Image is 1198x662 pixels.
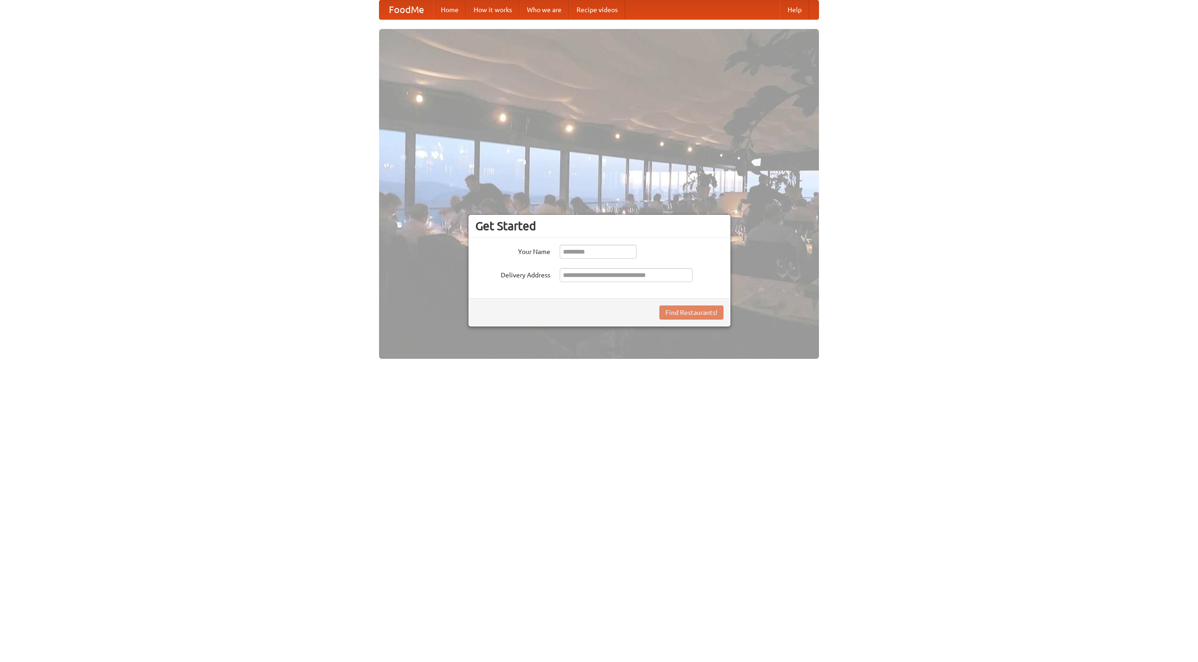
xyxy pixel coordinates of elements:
button: Find Restaurants! [659,306,723,320]
label: Delivery Address [475,268,550,280]
a: Help [780,0,809,19]
a: Recipe videos [569,0,625,19]
label: Your Name [475,245,550,256]
a: FoodMe [380,0,433,19]
a: How it works [466,0,519,19]
a: Home [433,0,466,19]
a: Who we are [519,0,569,19]
h3: Get Started [475,219,723,233]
